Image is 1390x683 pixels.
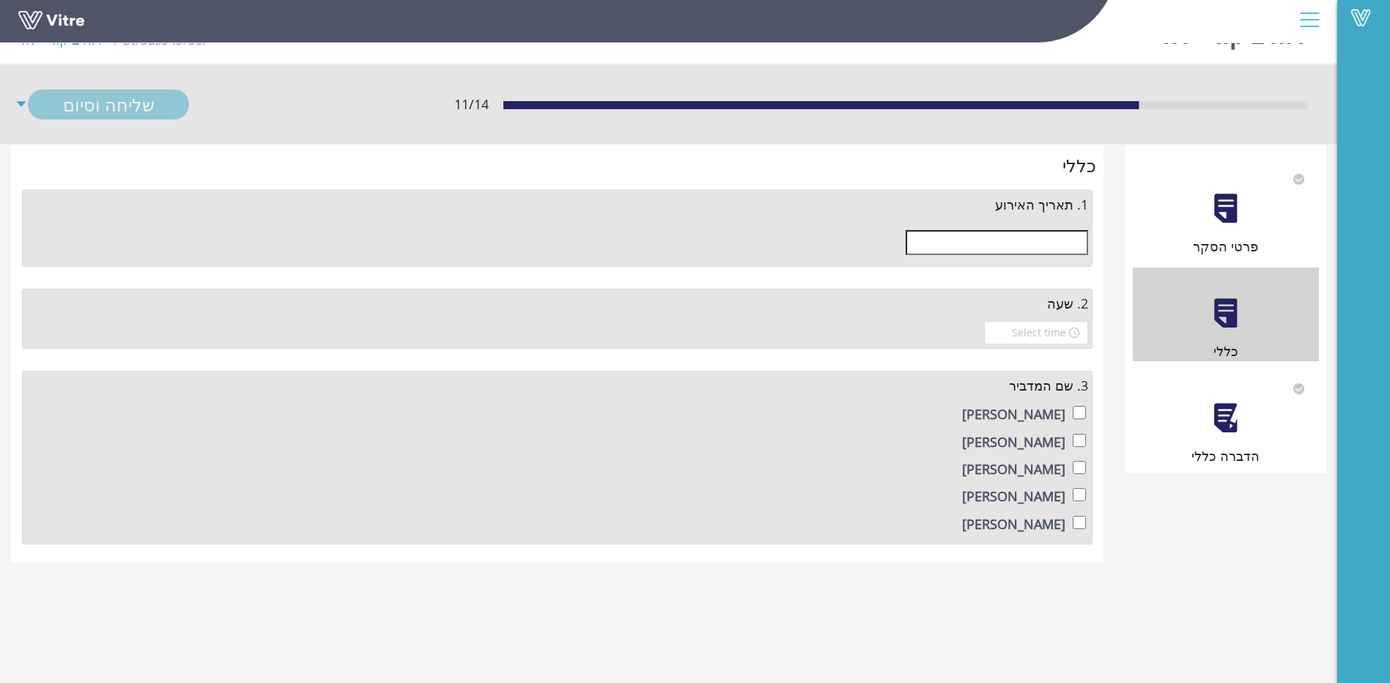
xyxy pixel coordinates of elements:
[15,89,28,119] span: caret-down
[962,459,1065,479] label: [PERSON_NAME]
[18,152,1096,180] div: כללי
[1047,293,1088,314] span: 2. שעה
[995,194,1088,215] span: 1. תאריך האירוע
[1133,341,1319,361] div: כללי
[962,486,1065,506] label: [PERSON_NAME]
[1133,236,1319,256] div: פרטי הסקר
[1133,446,1319,466] div: הדברה כללי
[962,514,1065,534] label: [PERSON_NAME]
[993,325,1066,341] input: Select time
[454,94,489,114] span: 11 / 14
[962,404,1065,424] label: [PERSON_NAME]
[962,432,1065,452] label: [PERSON_NAME]
[1009,375,1088,396] span: 3. שם המדביר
